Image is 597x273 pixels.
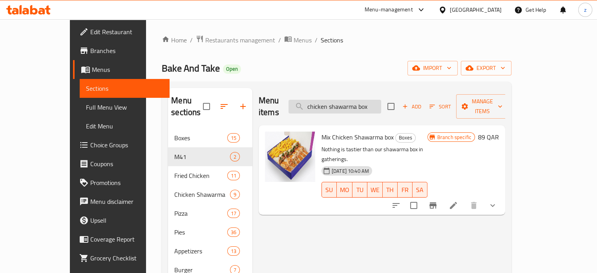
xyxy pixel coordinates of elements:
a: Upsell [73,211,170,230]
span: Menus [92,65,163,74]
button: Sort [427,101,453,113]
div: [GEOGRAPHIC_DATA] [450,5,502,14]
button: sort-choices [387,196,405,215]
a: Menus [73,60,170,79]
span: Sort [429,102,451,111]
h2: Menu items [259,95,279,118]
button: SU [321,182,337,198]
button: MO [337,182,352,198]
div: Appetizers13 [168,242,252,260]
span: Boxes [174,133,227,143]
a: Edit menu item [449,201,458,210]
span: 36 [228,229,239,236]
button: export [461,61,511,75]
span: FR [401,184,409,196]
a: Edit Restaurant [73,22,170,41]
span: Bake And Take [162,59,220,77]
span: Coverage Report [90,235,163,244]
span: Edit Menu [86,121,163,131]
div: Open [223,64,241,74]
a: Sections [80,79,170,98]
span: Menus [294,35,312,45]
button: FR [398,182,413,198]
div: items [230,190,240,199]
button: Manage items [456,94,509,119]
span: Edit Restaurant [90,27,163,37]
a: Choice Groups [73,136,170,154]
span: Sections [321,35,343,45]
span: Fried Chicken [174,171,227,180]
div: items [227,246,240,256]
span: 9 [230,191,239,198]
span: Open [223,66,241,72]
span: Manage items [462,97,502,116]
div: Boxes [395,133,416,143]
button: Branch-specific-item [424,196,442,215]
span: Branches [90,46,163,55]
span: Add [401,102,422,111]
input: search [288,100,381,114]
span: Restaurants management [205,35,275,45]
span: SA [416,184,424,196]
span: Appetizers [174,246,227,256]
div: items [227,209,240,218]
div: items [227,227,240,237]
div: Boxes15 [168,128,252,147]
a: Grocery Checklist [73,249,170,268]
div: items [230,152,240,161]
span: Mix Chicken Shawarma box [321,131,394,143]
button: WE [367,182,383,198]
span: Menu disclaimer [90,197,163,206]
a: Menu disclaimer [73,192,170,211]
li: / [278,35,281,45]
span: Chicken Shawarma [174,190,230,199]
span: Promotions [90,178,163,187]
span: Choice Groups [90,140,163,150]
span: import [414,63,451,73]
span: Full Menu View [86,103,163,112]
a: Branches [73,41,170,60]
span: TU [356,184,364,196]
span: 17 [228,210,239,217]
span: 2 [230,153,239,161]
svg: Show Choices [488,201,497,210]
span: TH [386,184,394,196]
span: 11 [228,172,239,180]
li: / [190,35,193,45]
a: Restaurants management [196,35,275,45]
a: Home [162,35,187,45]
img: Mix Chicken Shawarma box [265,132,315,182]
p: Nothing is tastier than our shawarma box in gatherings. [321,145,427,164]
span: [DATE] 10:40 AM [329,167,372,175]
span: Sections [86,84,163,93]
span: Grocery Checklist [90,253,163,263]
span: Select all sections [198,98,215,115]
span: Branch specific [434,134,475,141]
li: / [315,35,318,45]
a: Full Menu View [80,98,170,117]
a: Coverage Report [73,230,170,249]
h6: 89 QAR [478,132,499,143]
span: Select to update [405,197,422,214]
div: items [227,171,240,180]
span: Pizza [174,209,227,218]
span: WE [371,184,380,196]
span: M41 [174,152,230,161]
span: Pies [174,227,227,237]
button: show more [483,196,502,215]
span: SU [325,184,334,196]
span: 15 [228,134,239,142]
span: Add item [399,101,424,113]
span: Upsell [90,216,163,225]
button: SA [413,182,427,198]
div: Menu-management [365,5,413,15]
a: Edit Menu [80,117,170,136]
button: import [407,61,458,75]
div: Fried Chicken11 [168,166,252,185]
span: z [584,5,586,14]
span: MO [340,184,349,196]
